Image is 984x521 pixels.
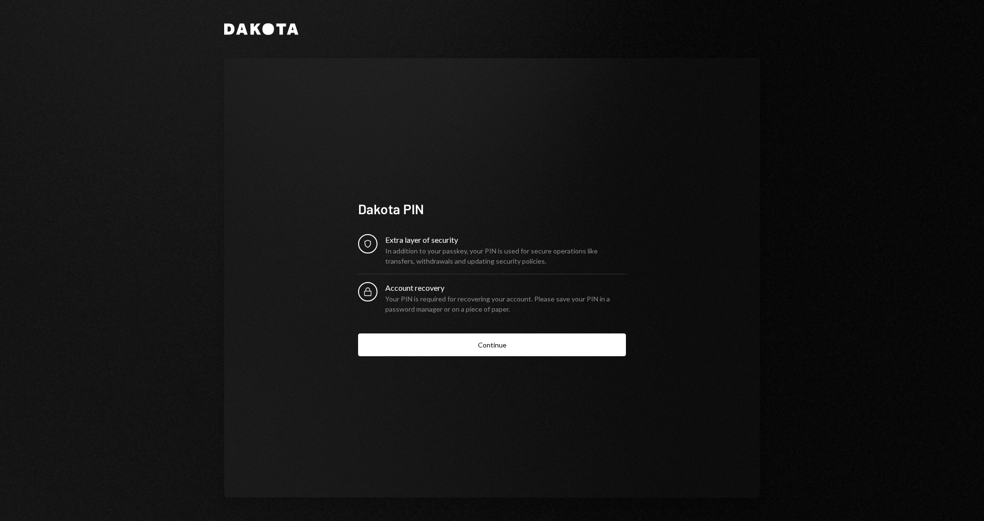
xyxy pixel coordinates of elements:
div: Extra layer of security [385,234,626,246]
button: Continue [358,333,626,356]
div: Dakota PIN [358,200,626,219]
div: Account recovery [385,282,626,294]
div: In addition to your passkey, your PIN is used for secure operations like transfers, withdrawals a... [385,246,626,266]
div: Your PIN is required for recovering your account. Please save your PIN in a password manager or o... [385,294,626,314]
